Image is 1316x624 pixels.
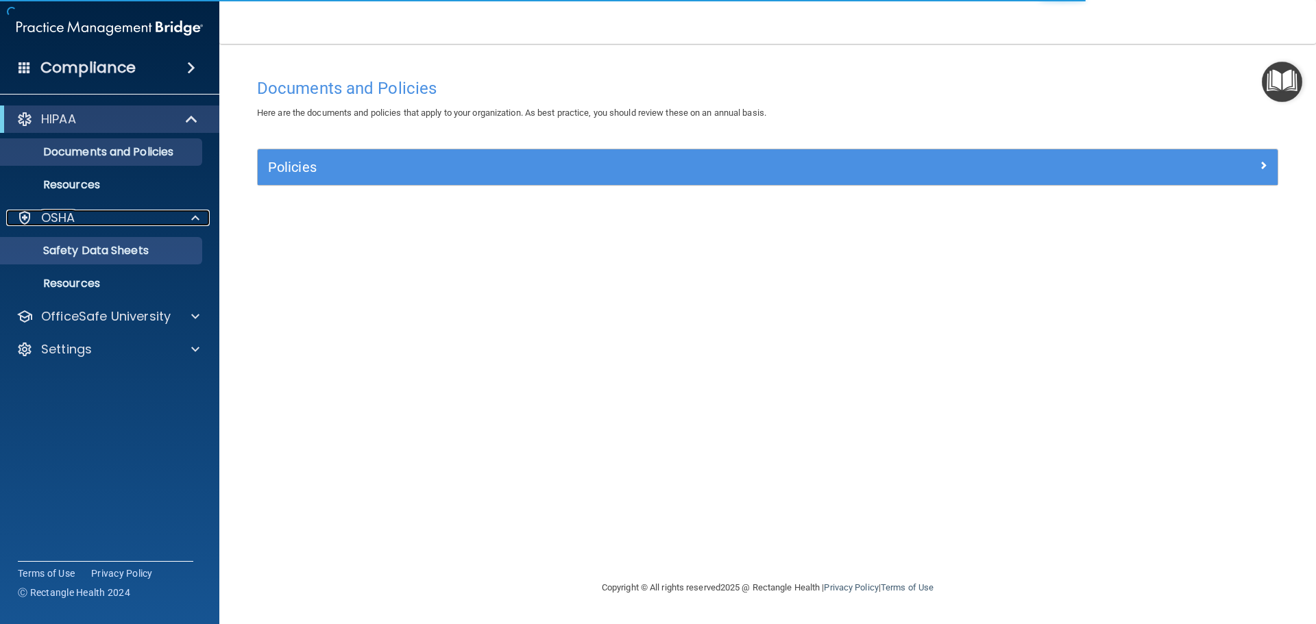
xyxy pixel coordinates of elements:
h4: Documents and Policies [257,79,1278,97]
p: HIPAA [41,111,76,127]
p: Resources [9,277,196,290]
a: Terms of Use [18,566,75,580]
iframe: Drift Widget Chat Controller [1079,527,1300,582]
a: OSHA [16,210,199,226]
p: Settings [41,341,92,358]
img: PMB logo [16,14,203,42]
a: Privacy Policy [91,566,153,580]
p: OSHA [41,210,75,226]
a: Settings [16,341,199,358]
div: Copyright © All rights reserved 2025 @ Rectangle Health | | [517,566,1018,610]
a: Policies [268,156,1267,178]
p: OfficeSafe University [41,308,171,325]
a: Terms of Use [881,582,934,592]
a: Privacy Policy [824,582,878,592]
h5: Policies [268,160,1012,175]
p: Documents and Policies [9,145,196,159]
h4: Compliance [40,58,136,77]
p: Safety Data Sheets [9,244,196,258]
span: Ⓒ Rectangle Health 2024 [18,586,130,599]
a: HIPAA [16,111,199,127]
span: Here are the documents and policies that apply to your organization. As best practice, you should... [257,108,766,118]
p: Resources [9,178,196,192]
button: Open Resource Center [1262,62,1302,102]
a: OfficeSafe University [16,308,199,325]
